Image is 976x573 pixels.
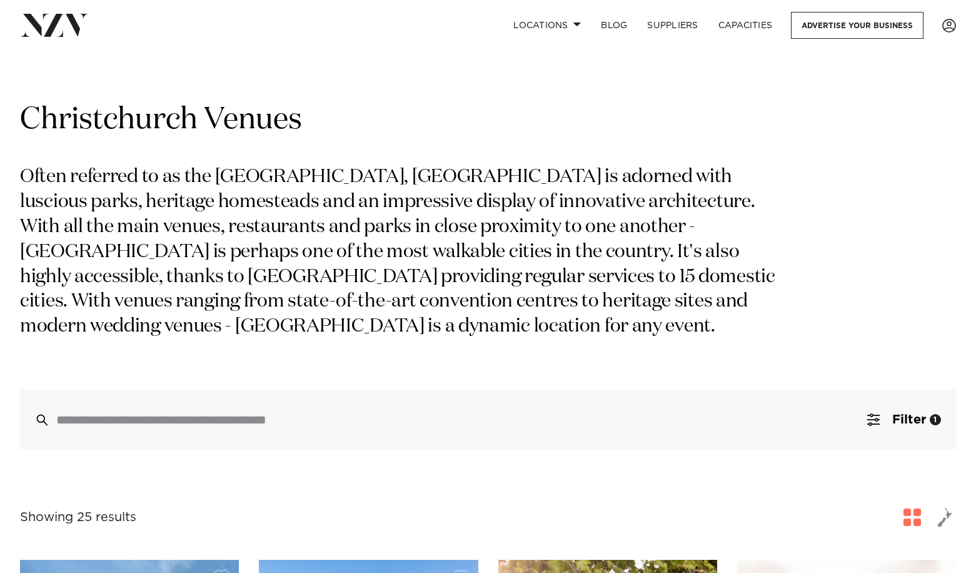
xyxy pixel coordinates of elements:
h1: Christchurch Venues [20,101,956,140]
a: Locations [503,12,591,39]
img: nzv-logo.png [20,14,88,36]
a: SUPPLIERS [637,12,708,39]
button: Filter1 [852,390,956,450]
div: Showing 25 results [20,508,136,527]
a: Capacities [708,12,783,39]
div: 1 [930,414,941,425]
span: Filter [892,413,926,426]
p: Often referred to as the [GEOGRAPHIC_DATA], [GEOGRAPHIC_DATA] is adorned with luscious parks, her... [20,165,793,340]
a: Advertise your business [791,12,923,39]
a: BLOG [591,12,637,39]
